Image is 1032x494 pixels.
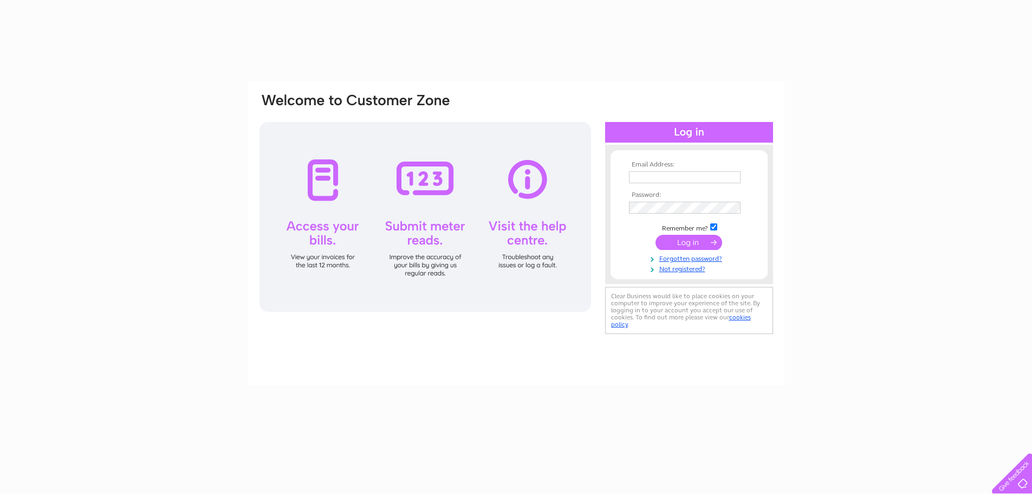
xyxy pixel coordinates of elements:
a: Forgotten password? [629,253,752,263]
th: Email Address: [626,161,752,169]
input: Submit [655,235,722,250]
a: cookies policy [611,313,751,328]
th: Password: [626,191,752,199]
div: Clear Business would like to place cookies on your computer to improve your experience of the sit... [605,287,773,334]
td: Remember me? [626,222,752,233]
a: Not registered? [629,263,752,273]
